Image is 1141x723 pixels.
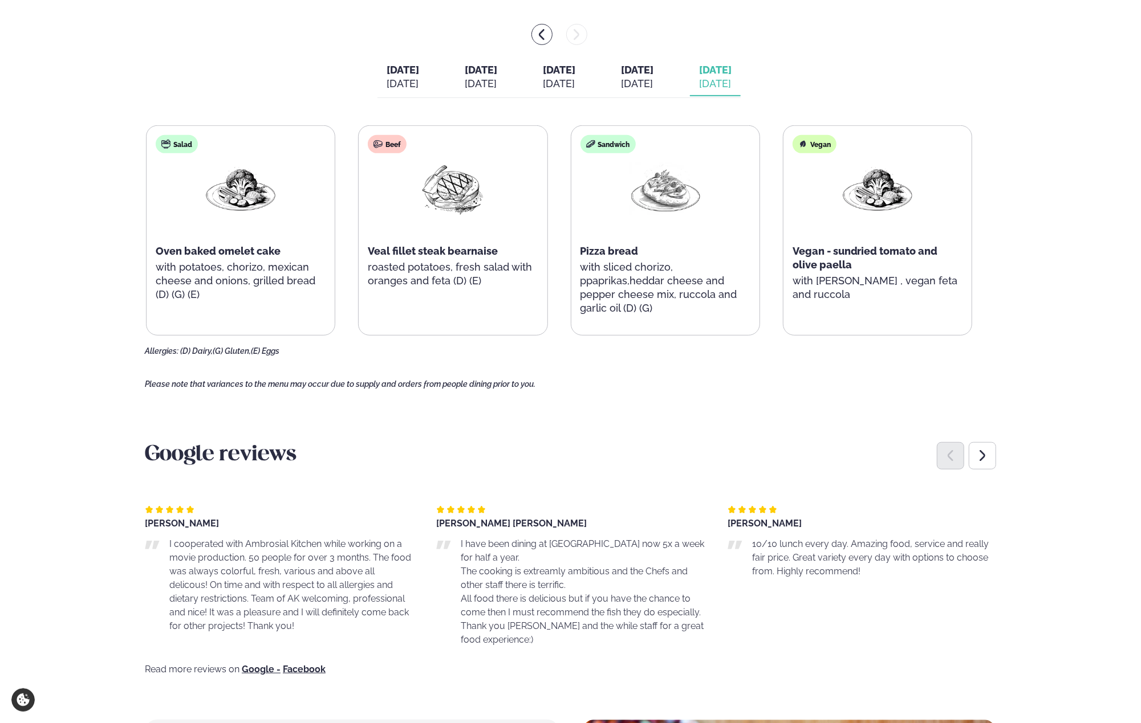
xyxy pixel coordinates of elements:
button: menu-btn-left [531,24,553,45]
a: Cookie settings [11,688,35,712]
div: [PERSON_NAME] [728,519,996,528]
button: [DATE] [DATE] [456,59,506,96]
p: with [PERSON_NAME] , vegan feta and ruccola [793,274,963,301]
img: Vegan.svg [798,140,807,149]
div: Salad [156,135,198,153]
span: Vegan - sundried tomato and olive paella [793,245,938,271]
button: [DATE] [DATE] [690,59,741,96]
div: Vegan [793,135,837,153]
div: [DATE] [621,77,653,91]
div: Next slide [969,442,996,469]
p: with potatoes, chorizo, mexican cheese and onions, grilled bread (D) (G) (E) [156,260,326,301]
p: Thank you [PERSON_NAME] and the while staff for a great food experience:) [461,619,705,647]
span: (G) Gluten, [213,346,251,356]
span: Oven baked omelet cake [156,245,281,257]
div: Sandwich [580,135,636,153]
p: All food there is delicious but if you have the chance to come then I must recommend the fish the... [461,592,705,619]
img: sandwich-new-16px.svg [586,140,595,149]
div: [PERSON_NAME] [PERSON_NAME] [436,519,705,528]
button: [DATE] [DATE] [534,59,584,96]
span: 10/10 lunch every day. Amazing food, service and really fair price. Great variety every day with ... [752,538,989,577]
h3: Google reviews [145,442,996,469]
div: [DATE] [387,77,419,91]
span: Please note that variances to the menu may occur due to supply and orders from people dining prio... [145,379,535,389]
span: Pizza bread [580,245,639,257]
span: [DATE] [387,64,419,76]
p: The cooking is extreamly ambitious and the Chefs and other staff there is terrific. [461,565,705,592]
span: Veal fillet steak bearnaise [368,245,498,257]
a: Facebook [283,665,326,674]
div: [DATE] [543,77,575,91]
div: [PERSON_NAME] [145,519,413,528]
img: salad.svg [161,140,170,149]
span: [DATE] [543,64,575,76]
p: roasted potatoes, fresh salad with oranges and feta (D) (E) [368,260,538,288]
button: [DATE] [DATE] [612,59,663,96]
span: [DATE] [621,64,653,76]
div: Previous slide [937,442,964,469]
div: [DATE] [465,77,497,91]
span: I cooperated with Ambrosial Kitchen while working on a movie production. 50 people for over 3 mon... [169,538,411,631]
img: Vegan.png [204,162,277,215]
span: [DATE] [699,64,732,76]
button: [DATE] [DATE] [377,59,428,96]
p: with sliced chorizo, ppaprikas,heddar cheese and pepper cheese mix, ruccola and garlic oil (D) (G) [580,260,750,315]
span: [DATE] [465,64,497,76]
a: Google - [242,665,281,674]
p: I have been dining at [GEOGRAPHIC_DATA] now 5x a week for half a year. [461,537,705,565]
div: Beef [368,135,407,153]
span: (D) Dairy, [180,346,213,356]
span: Allergies: [145,346,178,356]
span: (E) Eggs [251,346,279,356]
button: menu-btn-right [566,24,587,45]
img: Vegan.png [841,162,914,215]
span: Read more reviews on [145,664,239,675]
img: Pizza-Bread.png [629,162,702,215]
img: Beef-Meat.png [416,162,489,215]
div: [DATE] [699,77,732,91]
img: beef.svg [373,140,383,149]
